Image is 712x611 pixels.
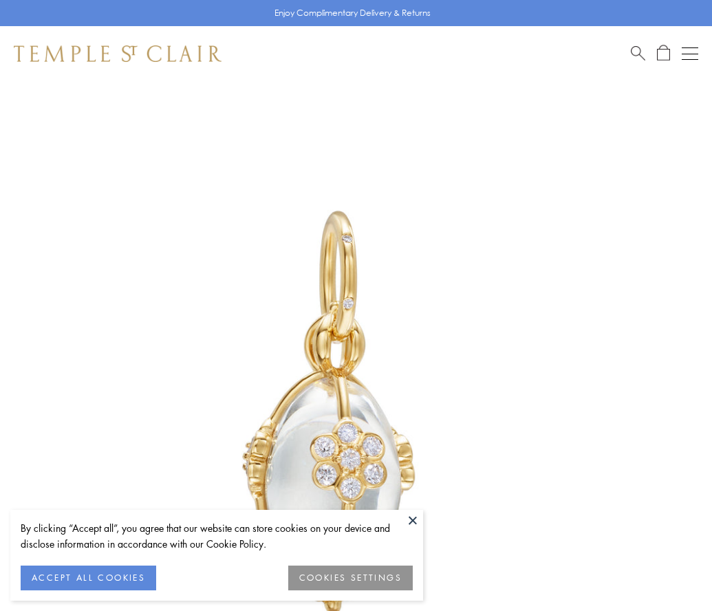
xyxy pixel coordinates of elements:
[274,6,431,20] p: Enjoy Complimentary Delivery & Returns
[21,566,156,590] button: ACCEPT ALL COOKIES
[21,520,413,552] div: By clicking “Accept all”, you agree that our website can store cookies on your device and disclos...
[631,45,645,62] a: Search
[14,45,222,62] img: Temple St. Clair
[657,45,670,62] a: Open Shopping Bag
[288,566,413,590] button: COOKIES SETTINGS
[682,45,698,62] button: Open navigation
